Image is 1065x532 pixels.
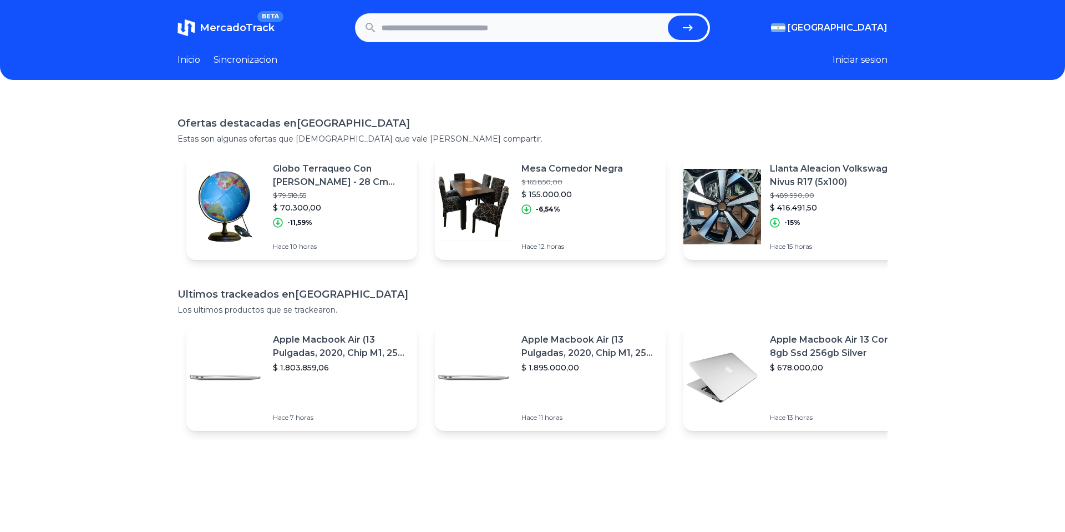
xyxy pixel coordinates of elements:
a: Featured imageApple Macbook Air (13 Pulgadas, 2020, Chip M1, 256 Gb De Ssd, 8 Gb De Ram) - Plata$... [186,324,417,431]
img: Featured image [435,168,513,245]
p: $ 489.990,00 [770,191,905,200]
p: -11,59% [287,218,312,227]
p: Globo Terraqueo Con [PERSON_NAME] - 28 Cm Diametro - Base [PERSON_NAME] [273,162,408,189]
h1: Ultimos trackeados en [GEOGRAPHIC_DATA] [177,287,887,302]
span: [GEOGRAPHIC_DATA] [788,21,887,34]
span: MercadoTrack [200,22,275,34]
img: Argentina [771,23,785,32]
p: Hace 10 horas [273,242,408,251]
p: Hace 7 horas [273,413,408,422]
h1: Ofertas destacadas en [GEOGRAPHIC_DATA] [177,116,887,131]
p: $ 1.895.000,00 [521,362,657,373]
p: Hace 12 horas [521,242,623,251]
img: MercadoTrack [177,19,195,37]
p: Mesa Comedor Negra [521,162,623,175]
a: MercadoTrackBETA [177,19,275,37]
p: $ 155.000,00 [521,189,623,200]
button: [GEOGRAPHIC_DATA] [771,21,887,34]
p: $ 165.850,00 [521,178,623,187]
img: Featured image [435,339,513,416]
img: Featured image [683,339,761,416]
p: Hace 13 horas [770,413,905,422]
img: Featured image [683,168,761,245]
p: $ 79.518,55 [273,191,408,200]
p: Apple Macbook Air (13 Pulgadas, 2020, Chip M1, 256 Gb De Ssd, 8 Gb De Ram) - Plata [521,333,657,360]
a: Featured imageGlobo Terraqueo Con [PERSON_NAME] - 28 Cm Diametro - Base [PERSON_NAME]$ 79.518,55$... [186,153,417,260]
p: Llanta Aleacion Volkswagen Nivus R17 (5x100) [770,162,905,189]
p: $ 416.491,50 [770,202,905,213]
p: -15% [784,218,800,227]
img: Featured image [186,339,264,416]
p: Apple Macbook Air 13 Core I5 8gb Ssd 256gb Silver [770,333,905,360]
p: -6,54% [536,205,560,214]
p: $ 70.300,00 [273,202,408,213]
a: Featured imageApple Macbook Air (13 Pulgadas, 2020, Chip M1, 256 Gb De Ssd, 8 Gb De Ram) - Plata$... [435,324,666,431]
span: BETA [257,11,283,22]
p: Estas son algunas ofertas que [DEMOGRAPHIC_DATA] que vale [PERSON_NAME] compartir. [177,133,887,144]
p: Apple Macbook Air (13 Pulgadas, 2020, Chip M1, 256 Gb De Ssd, 8 Gb De Ram) - Plata [273,333,408,360]
p: Los ultimos productos que se trackearon. [177,304,887,315]
a: Featured imageMesa Comedor Negra$ 165.850,00$ 155.000,00-6,54%Hace 12 horas [435,153,666,260]
a: Sincronizacion [214,53,277,67]
a: Featured imageLlanta Aleacion Volkswagen Nivus R17 (5x100)$ 489.990,00$ 416.491,50-15%Hace 15 horas [683,153,914,260]
button: Iniciar sesion [833,53,887,67]
a: Inicio [177,53,200,67]
p: Hace 15 horas [770,242,905,251]
p: Hace 11 horas [521,413,657,422]
img: Featured image [186,168,264,245]
p: $ 1.803.859,06 [273,362,408,373]
p: $ 678.000,00 [770,362,905,373]
a: Featured imageApple Macbook Air 13 Core I5 8gb Ssd 256gb Silver$ 678.000,00Hace 13 horas [683,324,914,431]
